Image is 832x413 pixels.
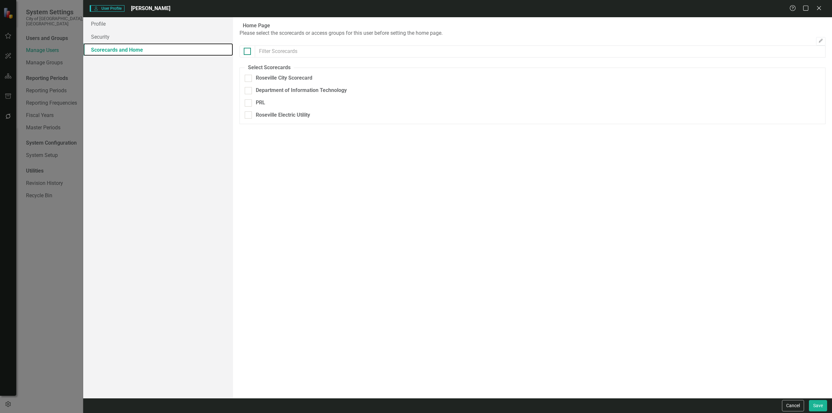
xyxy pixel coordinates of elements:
[782,400,804,411] button: Cancel
[83,30,233,43] a: Security
[83,17,233,30] a: Profile
[90,5,124,12] span: User Profile
[245,64,294,71] legend: Select Scorecards
[240,22,273,30] legend: Home Page
[255,45,825,58] input: Filter Scorecards
[240,30,443,37] div: Please select the scorecards or access groups for this user before setting the home page.
[256,87,347,94] div: Department of Information Technology
[256,74,312,82] div: Roseville City Scorecard
[256,99,265,107] div: PRL
[83,43,233,56] a: Scorecards and Home
[809,400,827,411] button: Save
[816,37,825,45] button: Please Save To Continue
[131,5,170,11] span: [PERSON_NAME]
[256,111,310,119] div: Roseville Electric Utility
